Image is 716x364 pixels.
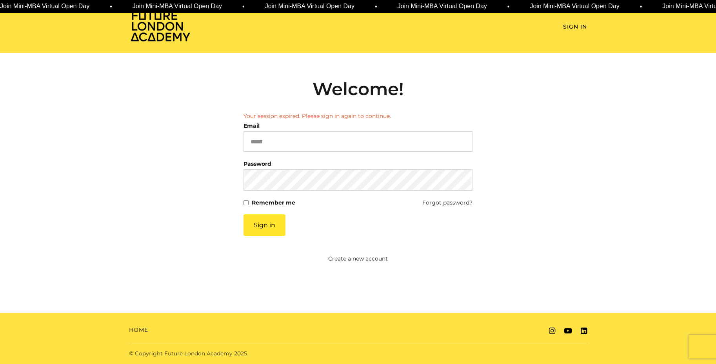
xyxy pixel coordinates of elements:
a: Sign In [563,23,587,31]
span: • [375,2,377,11]
label: Password [244,158,271,169]
a: Forgot password? [422,197,472,208]
span: • [507,2,509,11]
span: • [640,2,642,11]
button: Sign in [244,214,285,236]
span: • [242,2,245,11]
a: Home [129,326,148,334]
h2: Welcome! [244,78,472,100]
li: Your session expired. Please sign in again to continue. [244,112,472,120]
img: Home Page [129,10,192,42]
span: • [110,2,112,11]
label: Remember me [252,197,295,208]
div: © Copyright Future London Academy 2025 [123,350,358,358]
a: Create a new account [205,255,511,263]
label: Email [244,120,260,131]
